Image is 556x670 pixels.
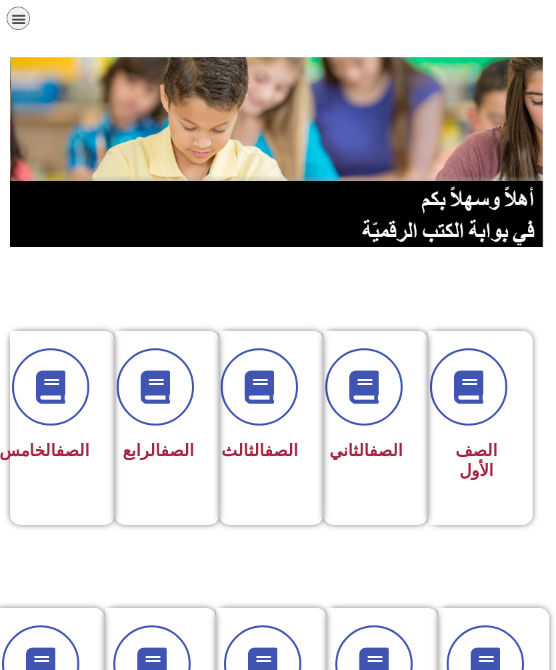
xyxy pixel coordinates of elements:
[265,441,298,460] a: الصف
[221,441,298,460] span: الثالث
[7,7,30,30] div: כפתור פתיחת תפריט
[123,441,194,460] span: الرابع
[329,441,403,460] span: الثاني
[161,441,194,460] a: الصف
[369,441,403,460] a: الصف
[56,441,89,460] a: الصف
[455,441,497,480] span: الصف الأول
